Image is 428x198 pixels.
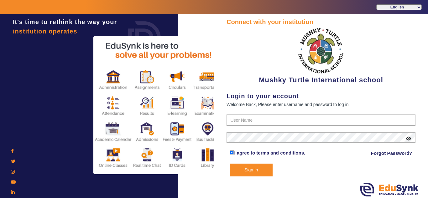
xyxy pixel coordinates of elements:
[13,28,77,35] span: institution operates
[360,183,419,196] img: edusynk.png
[297,27,344,75] img: f2cfa3ea-8c3d-4776-b57d-4b8cb03411bc
[227,101,415,108] div: Welcome Back, Please enter username and password to log in
[227,27,415,85] div: Mushky Turtle International school
[227,17,415,27] div: Connect with your institution
[227,91,415,101] div: Login to your account
[230,164,273,176] button: Sign In
[227,114,415,126] input: User Name
[234,150,305,155] a: I agree to terms and conditions.
[93,36,225,174] img: login2.png
[121,14,168,61] img: login.png
[371,150,412,157] a: Forgot Password?
[13,18,117,25] span: It's time to rethink the way your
